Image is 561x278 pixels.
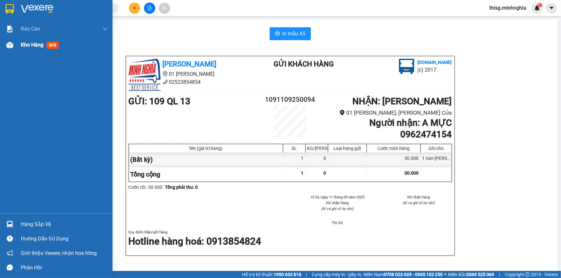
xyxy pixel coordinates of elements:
[131,146,281,151] div: Tên (giá trị hàng)
[103,26,108,31] span: down
[37,23,42,29] span: phone
[129,96,191,107] b: GỬI : 109 QL 13
[317,109,452,117] li: 01 [PERSON_NAME], [PERSON_NAME] Cửa
[304,194,371,200] li: 19:20, ngày 11 tháng 09 năm 2025
[418,66,452,74] li: (c) 2017
[466,272,494,277] strong: 0369 525 060
[312,271,362,278] span: Cung cấp máy in - giấy in:
[21,220,108,229] div: Hàng sắp về
[539,3,541,7] span: 1
[369,117,452,140] b: Người nhận : A MỰC 0962474154
[163,71,168,76] span: environment
[403,201,435,205] i: (Kí và ghi rõ họ tên)
[538,3,542,7] sup: 1
[301,170,304,176] span: 1
[324,170,326,176] span: 0
[274,272,301,277] strong: 1900 633 818
[3,3,35,35] img: logo.jpg
[422,146,450,151] div: Ghi chú
[21,263,108,273] div: Phản hồi
[37,4,91,12] b: [PERSON_NAME]
[163,60,217,68] b: [PERSON_NAME]
[270,27,311,40] button: printerIn mẫu A5
[339,110,345,115] span: environment
[21,249,97,257] span: Giới thiệu Vexere, nhận hoa hồng
[364,271,443,278] span: Miền Nam
[7,265,13,271] span: message
[405,170,419,176] span: 30.000
[274,60,334,68] b: Gửi khách hàng
[131,170,160,178] span: Tổng cộng
[546,3,557,14] button: caret-down
[3,40,65,51] b: GỬI : 109 QL 13
[283,30,306,38] span: In mẫu A5
[132,6,137,10] span: plus
[5,4,14,14] img: logo-vxr
[129,70,248,78] li: 01 [PERSON_NAME]
[275,31,280,37] span: printer
[384,272,443,277] strong: 0708 023 035 - 0935 103 250
[263,94,317,105] h2: 1091109250094
[129,59,161,91] img: logo.jpg
[162,6,167,10] span: aim
[163,79,168,84] span: phone
[306,271,307,278] span: |
[306,152,328,167] div: 0
[367,152,421,167] div: 30.000
[37,15,42,21] span: environment
[321,206,353,211] i: (Kí và ghi rõ họ tên)
[3,14,122,22] li: 01 [PERSON_NAME]
[304,200,371,206] li: NV nhận hàng
[144,3,155,14] button: file-add
[330,146,365,151] div: Loại hàng gửi
[129,229,452,248] div: Quy định nhận/gửi hàng :
[21,42,43,48] span: Kho hàng
[21,25,40,33] span: Báo cáo
[3,22,122,30] li: 02523854854
[399,59,414,74] img: logo.jpg
[47,42,59,49] span: mới
[129,152,283,167] div: (Bất kỳ)
[368,146,419,151] div: Cước món hàng
[484,4,531,12] span: thisg.minhnghia
[129,184,163,191] div: Cước rồi : 30.000
[444,273,446,276] span: ⚪️
[7,250,13,256] span: notification
[21,234,108,244] div: Hướng dẫn sử dụng
[304,220,371,226] li: Thi SG
[6,221,13,228] img: warehouse-icon
[418,60,452,65] b: [DOMAIN_NAME]
[352,96,452,107] b: NHẬN : [PERSON_NAME]
[129,3,140,14] button: plus
[448,271,494,278] span: Miền Bắc
[159,3,170,14] button: aim
[283,152,306,167] div: 1
[147,6,152,10] span: file-add
[386,194,452,200] li: NV nhận hàng
[6,42,13,48] img: warehouse-icon
[7,236,13,242] span: question-circle
[6,26,13,32] img: solution-icon
[549,5,555,11] span: caret-down
[242,271,301,278] span: Hỗ trợ kỹ thuật:
[534,5,540,11] img: icon-new-feature
[525,272,530,277] span: copyright
[285,146,304,151] div: SL
[129,236,261,247] strong: Hotline hàng hoá: 0913854824
[421,152,452,167] div: 1 túm [PERSON_NAME] máy
[307,146,326,151] div: KG/[PERSON_NAME]
[165,185,198,190] b: Tổng phải thu: 0
[129,78,248,86] li: 02523854854
[499,271,500,278] span: |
